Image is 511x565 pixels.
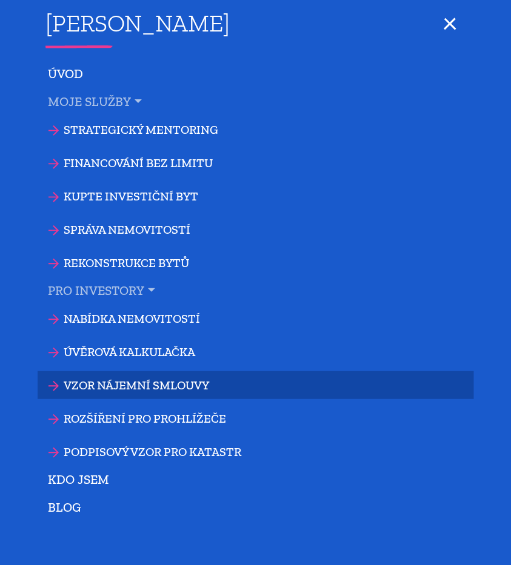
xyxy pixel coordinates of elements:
[433,14,466,35] button: Zobrazit menu
[38,466,474,494] a: KDO JSEM
[38,182,474,210] a: Kupte investiční byt
[38,116,474,144] a: Strategický mentoring
[38,438,474,466] a: Podpisový vzor pro katastr
[38,405,474,432] a: Rozšíření pro prohlížeče
[38,371,474,399] a: Vzor nájemní smlouvy
[38,60,474,88] a: ÚVOD
[48,66,84,81] span: ÚVOD
[38,305,474,332] a: Nabídka nemovitostí
[38,149,474,177] a: Financování bez limitu
[38,88,474,116] a: MOJE SLUŽBY
[38,277,474,305] a: PRO INVESTORY
[45,11,230,35] a: [PERSON_NAME]
[38,249,474,277] a: Rekonstrukce bytů
[38,338,474,366] a: Úvěrová kalkulačka
[38,494,474,521] a: BLOG
[38,216,474,243] a: Správa nemovitostí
